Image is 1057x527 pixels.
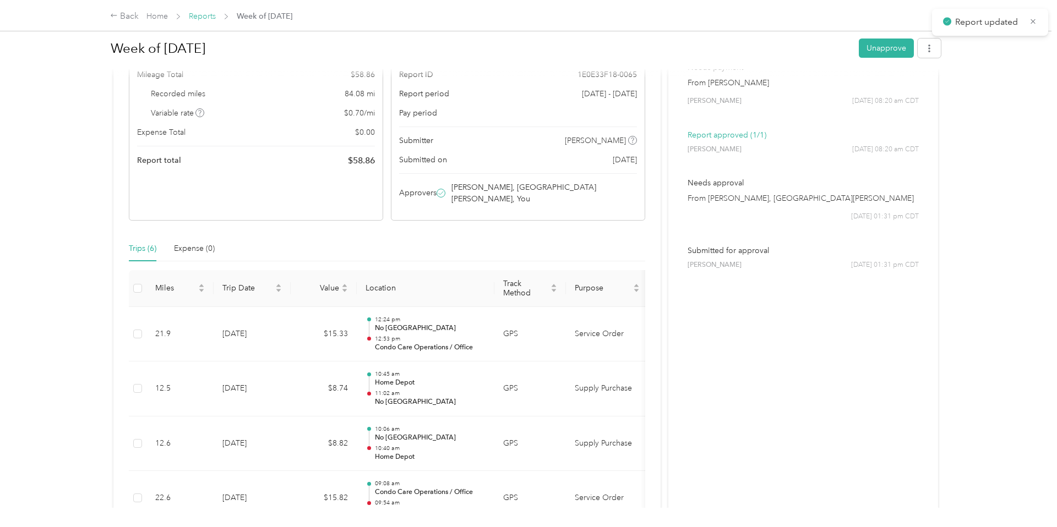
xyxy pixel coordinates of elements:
td: GPS [494,471,566,526]
span: Submitter [399,135,433,146]
td: $8.82 [291,416,357,471]
span: [PERSON_NAME], [GEOGRAPHIC_DATA][PERSON_NAME], You [451,182,635,205]
p: 10:06 am [375,425,486,433]
a: Home [146,12,168,21]
span: caret-up [341,282,348,289]
td: [DATE] [214,361,291,416]
span: Report total [137,155,181,166]
td: [DATE] [214,307,291,362]
span: Variable rate [151,107,205,119]
span: Pay period [399,107,437,119]
a: Reports [189,12,216,21]
span: $ 0.00 [355,127,375,138]
span: Approvers [399,187,437,199]
span: Expense Total [137,127,186,138]
p: 09:08 am [375,480,486,487]
iframe: Everlance-gr Chat Button Frame [995,465,1057,527]
th: Value [291,270,357,307]
p: 12:53 pm [375,335,486,343]
span: Recorded miles [151,88,205,100]
span: [DATE] 01:31 pm CDT [851,260,919,270]
span: caret-down [341,287,348,294]
span: [DATE] 01:31 pm CDT [851,212,919,222]
td: [DATE] [214,471,291,526]
div: Expense (0) [174,243,215,255]
p: No [GEOGRAPHIC_DATA] [375,323,486,333]
span: Submitted on [399,154,447,166]
td: GPS [494,307,566,362]
td: $15.82 [291,471,357,526]
p: 10:45 am [375,370,486,378]
span: [PERSON_NAME] [688,96,742,106]
td: $8.74 [291,361,357,416]
span: [DATE] - [DATE] [582,88,637,100]
p: Condo Care Operations / Office [375,343,486,353]
span: caret-up [551,282,557,289]
td: $15.33 [291,307,357,362]
p: Home Depot [375,452,486,462]
p: Report approved (1/1) [688,129,919,141]
p: 09:54 am [375,499,486,507]
th: Location [357,270,494,307]
span: Report period [399,88,449,100]
th: Purpose [566,270,649,307]
div: Back [110,10,139,23]
span: [PERSON_NAME] [565,135,626,146]
p: No [GEOGRAPHIC_DATA] [375,507,486,517]
td: [DATE] [214,416,291,471]
td: 21.9 [146,307,214,362]
span: caret-up [275,282,282,289]
span: Value [299,283,339,293]
span: caret-down [551,287,557,294]
td: GPS [494,416,566,471]
span: [DATE] [613,154,637,166]
p: Home Depot [375,378,486,388]
td: Service Order [566,307,649,362]
td: 12.5 [146,361,214,416]
p: Report updated [955,15,1021,29]
td: Supply Purchase [566,416,649,471]
td: Supply Purchase [566,361,649,416]
td: GPS [494,361,566,416]
span: caret-down [198,287,205,294]
p: 10:40 am [375,444,486,452]
span: Track Method [503,279,548,298]
span: Purpose [575,283,631,293]
span: $ 0.70 / mi [344,107,375,119]
p: From [PERSON_NAME], [GEOGRAPHIC_DATA][PERSON_NAME] [688,193,919,204]
p: From [PERSON_NAME] [688,77,919,89]
p: 11:02 am [375,389,486,397]
span: caret-down [633,287,640,294]
span: [DATE] 08:20 am CDT [852,145,919,155]
span: $ 58.86 [348,154,375,167]
p: Needs approval [688,177,919,189]
span: Trip Date [222,283,273,293]
td: 12.6 [146,416,214,471]
p: No [GEOGRAPHIC_DATA] [375,397,486,407]
span: caret-up [198,282,205,289]
p: Submitted for approval [688,245,919,256]
button: Unapprove [859,39,914,58]
td: 22.6 [146,471,214,526]
p: 12:24 pm [375,316,486,323]
th: Track Method [494,270,566,307]
th: Trip Date [214,270,291,307]
span: caret-up [633,282,640,289]
span: [DATE] 08:20 am CDT [852,96,919,106]
span: Miles [155,283,196,293]
div: Trips (6) [129,243,156,255]
span: Week of [DATE] [237,10,292,22]
span: caret-down [275,287,282,294]
span: 84.08 mi [345,88,375,100]
p: No [GEOGRAPHIC_DATA] [375,433,486,443]
span: [PERSON_NAME] [688,260,742,270]
span: [PERSON_NAME] [688,145,742,155]
th: Miles [146,270,214,307]
td: Service Order [566,471,649,526]
p: Condo Care Operations / Office [375,487,486,497]
h1: Week of September 8 2025 [111,35,851,62]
